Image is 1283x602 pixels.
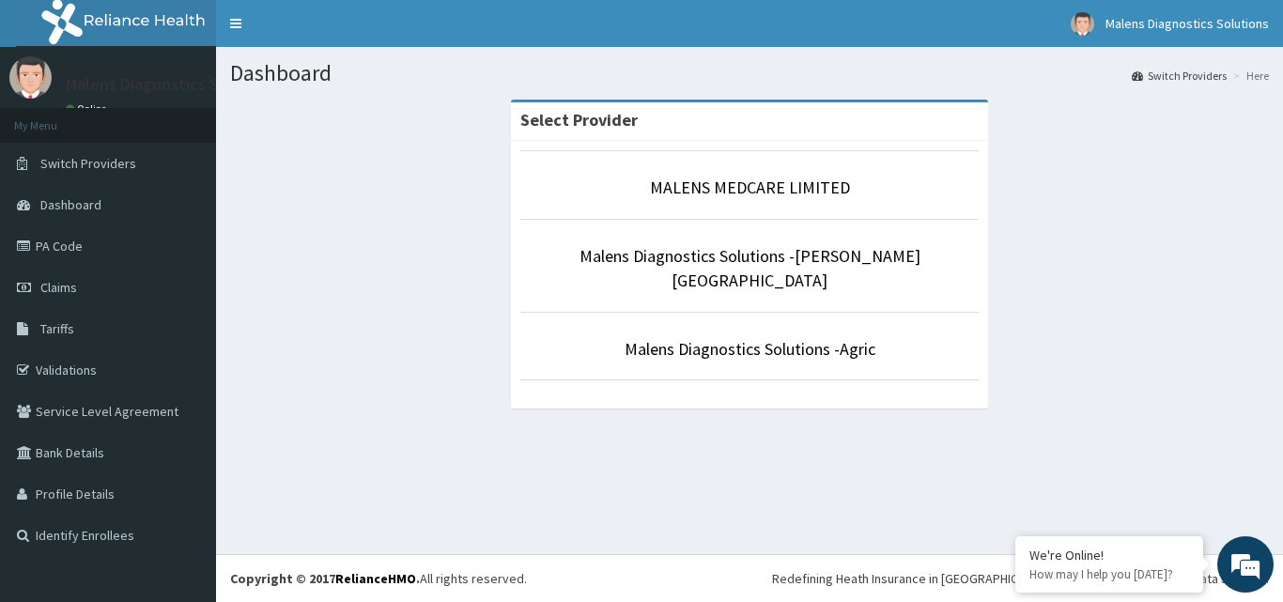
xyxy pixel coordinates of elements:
[1105,15,1269,32] span: Malens Diagnostics Solutions
[335,570,416,587] a: RelianceHMO
[772,569,1269,588] div: Redefining Heath Insurance in [GEOGRAPHIC_DATA] using Telemedicine and Data Science!
[66,102,111,116] a: Online
[216,554,1283,602] footer: All rights reserved.
[650,177,850,198] a: MALENS MEDCARE LIMITED
[9,56,52,99] img: User Image
[40,155,136,172] span: Switch Providers
[1029,547,1189,563] div: We're Online!
[40,196,101,213] span: Dashboard
[625,338,875,360] a: Malens Diagnostics Solutions -Agric
[40,320,74,337] span: Tariffs
[1132,68,1227,84] a: Switch Providers
[230,570,420,587] strong: Copyright © 2017 .
[1229,68,1269,84] li: Here
[1071,12,1094,36] img: User Image
[1029,566,1189,582] p: How may I help you today?
[520,109,638,131] strong: Select Provider
[580,245,920,291] a: Malens Diagnostics Solutions -[PERSON_NAME][GEOGRAPHIC_DATA]
[230,61,1269,85] h1: Dashboard
[66,76,279,93] p: Malens Diagnostics Solutions
[40,279,77,296] span: Claims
